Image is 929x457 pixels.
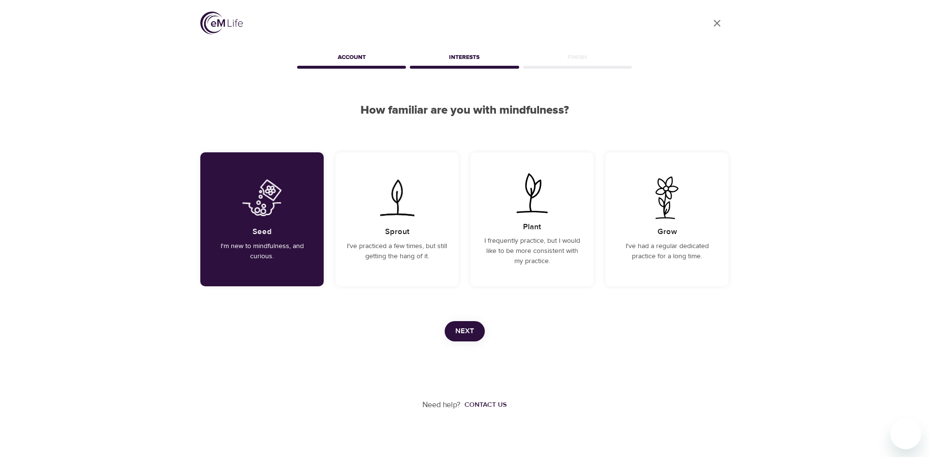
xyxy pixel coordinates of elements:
[385,227,409,237] h5: Sprout
[212,241,312,262] p: I'm new to mindfulness, and curious.
[464,400,507,410] div: Contact us
[373,177,421,219] img: I've practiced a few times, but still getting the hang of it.
[482,236,582,266] p: I frequently practice, but I would like to be more consistent with my practice.
[617,241,717,262] p: I've had a regular dedicated practice for a long time.
[508,172,556,214] img: I frequently practice, but I would like to be more consistent with my practice.
[200,12,243,34] img: logo
[347,241,447,262] p: I've practiced a few times, but still getting the hang of it.
[470,152,594,286] div: I frequently practice, but I would like to be more consistent with my practice.PlantI frequently ...
[605,152,729,286] div: I've had a regular dedicated practice for a long time.GrowI've had a regular dedicated practice f...
[422,399,461,411] p: Need help?
[200,103,729,118] h2: How familiar are you with mindfulness?
[890,418,921,449] iframe: Button to launch messaging window
[238,177,286,219] img: I'm new to mindfulness, and curious.
[253,227,272,237] h5: Seed
[455,325,474,338] span: Next
[705,12,729,35] a: close
[445,321,485,341] button: Next
[658,227,677,237] h5: Grow
[523,222,541,232] h5: Plant
[643,177,691,219] img: I've had a regular dedicated practice for a long time.
[335,152,459,286] div: I've practiced a few times, but still getting the hang of it.SproutI've practiced a few times, bu...
[461,400,507,410] a: Contact us
[200,152,324,286] div: I'm new to mindfulness, and curious.SeedI'm new to mindfulness, and curious.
